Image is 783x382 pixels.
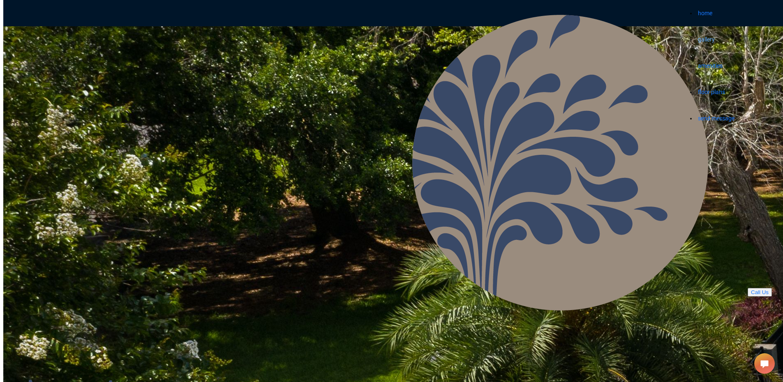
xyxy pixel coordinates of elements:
a: amenities [698,62,723,69]
a: gallery [698,36,715,43]
a: send message [698,115,734,122]
a: Call Us [751,289,769,295]
a: home [698,10,712,16]
button: Call Us [748,288,772,297]
a: floor plans [698,89,725,95]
